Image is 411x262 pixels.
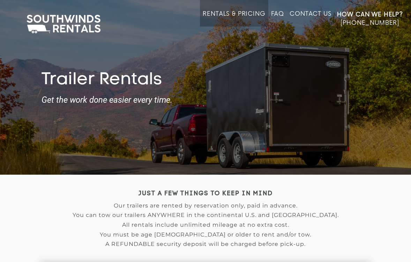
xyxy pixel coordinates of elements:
[203,10,265,27] a: Rentals & Pricing
[42,212,369,218] p: You can tow our trailers ANYWHERE in the continental U.S. and [GEOGRAPHIC_DATA].
[42,241,369,247] p: A REFUNDABLE security deposit will be charged before pick-up.
[42,70,369,90] h1: Trailer Rentals
[337,10,403,27] a: How Can We Help? [PHONE_NUMBER]
[42,203,369,209] p: Our trailers are rented by reservation only, paid in advance.
[271,10,284,27] a: FAQ
[42,222,369,228] p: All rentals include unlimited mileage at no extra cost.
[290,10,331,27] a: Contact Us
[42,232,369,238] p: You must be age [DEMOGRAPHIC_DATA] or older to rent and/or tow.
[341,20,399,27] span: [PHONE_NUMBER]
[42,95,369,104] strong: Get the work done easier every time.
[139,191,273,197] strong: JUST A FEW THINGS TO KEEP IN MIND
[23,13,104,35] img: Southwinds Rentals Logo
[337,11,403,18] strong: How Can We Help?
